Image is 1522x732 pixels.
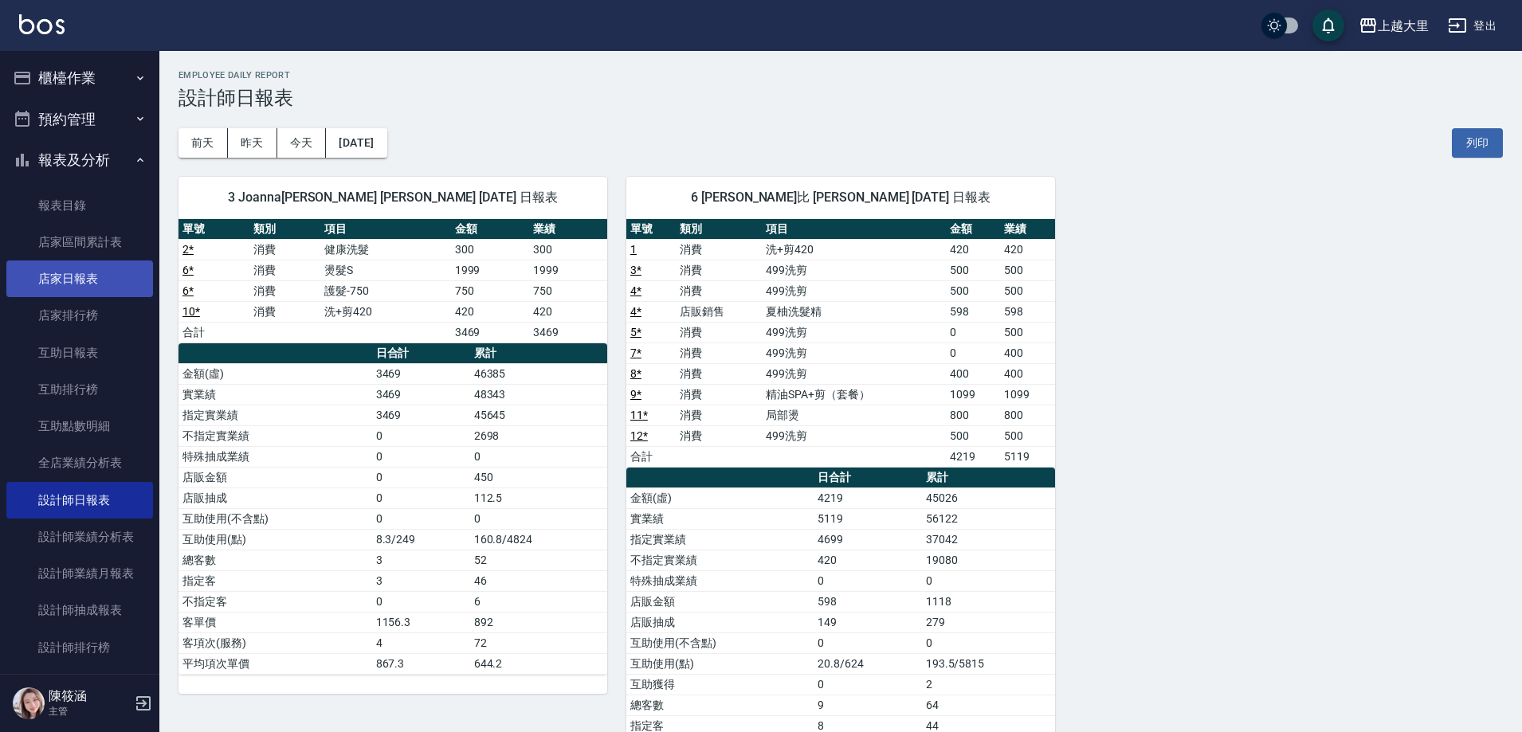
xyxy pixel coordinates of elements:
button: 昨天 [228,128,277,158]
td: 9 [814,695,921,715]
td: 消費 [676,384,762,405]
td: 20.8/624 [814,653,921,674]
h3: 設計師日報表 [178,87,1503,109]
td: 消費 [249,260,320,280]
td: 1099 [946,384,1001,405]
td: 洗+剪420 [762,239,946,260]
td: 互助使用(不含點) [178,508,372,529]
th: 金額 [451,219,529,240]
td: 合計 [626,446,676,467]
td: 2698 [470,425,607,446]
td: 指定客 [178,570,372,591]
td: 店販抽成 [626,612,814,632]
td: 特殊抽成業績 [626,570,814,591]
td: 客項次(服務) [178,632,372,653]
th: 項目 [320,219,451,240]
td: 52 [470,550,607,570]
a: 店家排行榜 [6,297,153,334]
td: 1999 [451,260,529,280]
td: 店販銷售 [676,301,762,322]
td: 實業績 [626,508,814,529]
button: 前天 [178,128,228,158]
td: 4 [372,632,470,653]
td: 指定實業績 [178,405,372,425]
td: 160.8/4824 [470,529,607,550]
th: 項目 [762,219,946,240]
td: 互助使用(點) [626,653,814,674]
td: 消費 [676,405,762,425]
a: 設計師業績分析表 [6,519,153,555]
td: 500 [946,425,1001,446]
h2: Employee Daily Report [178,70,1503,80]
td: 37042 [922,529,1055,550]
a: 設計師日報表 [6,482,153,519]
td: 644.2 [470,653,607,674]
td: 0 [946,343,1001,363]
td: 750 [529,280,607,301]
a: 互助日報表 [6,335,153,371]
th: 業績 [1000,219,1055,240]
td: 0 [372,425,470,446]
td: 護髮-750 [320,280,451,301]
td: 總客數 [178,550,372,570]
button: 報表及分析 [6,139,153,181]
td: 消費 [249,280,320,301]
td: 867.3 [372,653,470,674]
td: 45026 [922,487,1055,508]
td: 不指定實業績 [626,550,814,570]
td: 499洗剪 [762,363,946,384]
td: 8.3/249 [372,529,470,550]
td: 0 [922,570,1055,591]
td: 互助使用(點) [178,529,372,550]
a: 設計師業績月報表 [6,555,153,592]
td: 499洗剪 [762,343,946,363]
td: 400 [1000,343,1055,363]
button: [DATE] [326,128,386,158]
td: 消費 [676,239,762,260]
td: 消費 [249,239,320,260]
td: 500 [1000,322,1055,343]
button: 上越大里 [1352,10,1435,42]
td: 300 [451,239,529,260]
td: 特殊抽成業績 [178,446,372,467]
td: 0 [814,674,921,695]
td: 4219 [946,446,1001,467]
h5: 陳筱涵 [49,688,130,704]
td: 3469 [372,384,470,405]
td: 0 [372,467,470,487]
td: 0 [372,446,470,467]
table: a dense table [626,219,1055,468]
td: 598 [1000,301,1055,322]
td: 2 [922,674,1055,695]
button: save [1312,10,1344,41]
th: 單號 [626,219,676,240]
td: 420 [946,239,1001,260]
td: 消費 [676,322,762,343]
td: 279 [922,612,1055,632]
td: 店販金額 [626,591,814,612]
td: 客單價 [178,612,372,632]
th: 累計 [922,468,1055,488]
th: 類別 [676,219,762,240]
td: 消費 [676,343,762,363]
td: 夏柚洗髮精 [762,301,946,322]
a: 1 [630,243,637,256]
td: 0 [814,632,921,653]
a: 報表目錄 [6,187,153,224]
td: 互助使用(不含點) [626,632,814,653]
td: 0 [922,632,1055,653]
td: 0 [372,591,470,612]
td: 金額(虛) [178,363,372,384]
th: 累計 [470,343,607,364]
td: 46385 [470,363,607,384]
td: 6 [470,591,607,612]
td: 400 [946,363,1001,384]
td: 112.5 [470,487,607,508]
td: 46 [470,570,607,591]
td: 平均項次單價 [178,653,372,674]
th: 日合計 [814,468,921,488]
span: 6 [PERSON_NAME]比 [PERSON_NAME] [DATE] 日報表 [645,190,1036,206]
td: 1156.3 [372,612,470,632]
td: 1999 [529,260,607,280]
td: 64 [922,695,1055,715]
